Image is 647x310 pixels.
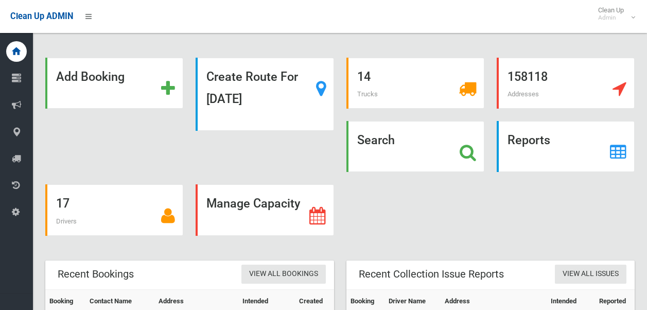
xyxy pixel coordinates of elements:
[10,11,73,21] span: Clean Up ADMIN
[56,196,69,211] strong: 17
[196,58,334,131] a: Create Route For [DATE]
[206,196,300,211] strong: Manage Capacity
[357,70,371,84] strong: 14
[56,217,77,225] span: Drivers
[346,58,484,109] a: 14 Trucks
[508,70,548,84] strong: 158118
[555,265,626,284] a: View All Issues
[346,121,484,172] a: Search
[45,58,183,109] a: Add Booking
[593,6,634,22] span: Clean Up
[508,133,550,147] strong: Reports
[241,265,326,284] a: View All Bookings
[45,264,146,284] header: Recent Bookings
[196,184,334,235] a: Manage Capacity
[357,90,378,98] span: Trucks
[346,264,516,284] header: Recent Collection Issue Reports
[508,90,539,98] span: Addresses
[206,70,298,106] strong: Create Route For [DATE]
[357,133,395,147] strong: Search
[56,70,125,84] strong: Add Booking
[497,121,635,172] a: Reports
[598,14,624,22] small: Admin
[497,58,635,109] a: 158118 Addresses
[45,184,183,235] a: 17 Drivers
